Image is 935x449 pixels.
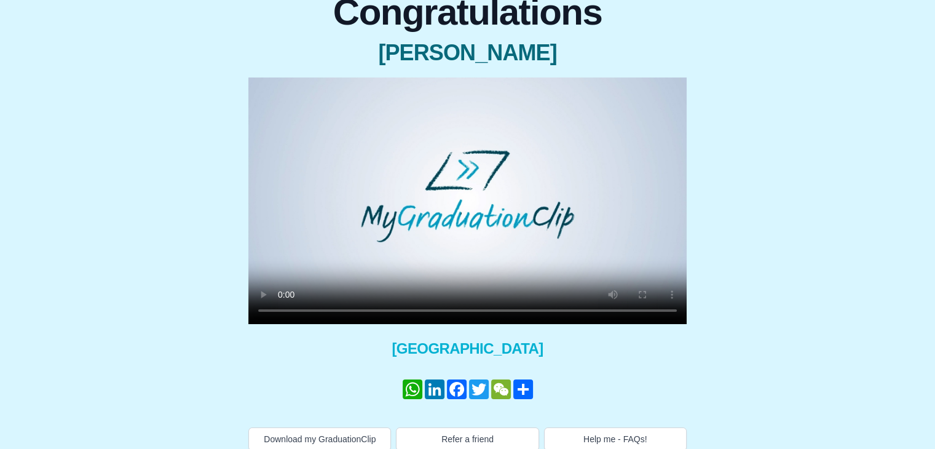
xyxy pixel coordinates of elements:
a: Twitter [468,379,490,399]
a: Share [512,379,534,399]
a: WeChat [490,379,512,399]
span: [GEOGRAPHIC_DATA] [248,339,687,359]
a: LinkedIn [424,379,446,399]
span: [PERSON_NAME] [248,41,687,65]
a: Facebook [446,379,468,399]
a: WhatsApp [401,379,424,399]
